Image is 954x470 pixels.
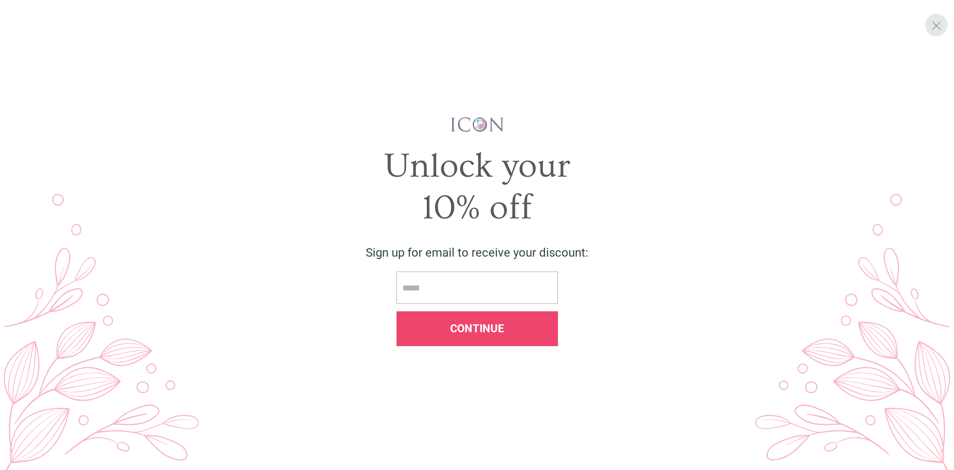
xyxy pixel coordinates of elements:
span: Continue [450,322,504,335]
span: X [931,18,942,33]
img: iconwallstickersl_1754656298800.png [449,116,505,133]
span: 10% off [422,188,532,227]
span: Unlock your [384,147,570,186]
span: Sign up for email to receive your discount: [366,246,588,260]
